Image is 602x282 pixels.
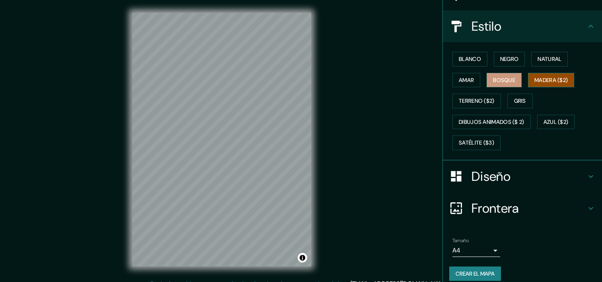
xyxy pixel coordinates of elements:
button: Natural [531,52,568,67]
div: Frontera [443,192,602,224]
button: Azul ($2) [537,115,575,129]
font: Madera ($2) [534,75,568,85]
font: Crear el mapa [456,269,495,279]
font: Dibujos animados ($ 2) [459,117,524,127]
div: Estilo [443,10,602,42]
button: Dibujos animados ($ 2) [452,115,531,129]
font: Amar [459,75,474,85]
div: Diseño [443,161,602,192]
font: Blanco [459,54,481,64]
h4: Frontera [471,200,586,216]
label: Tamaño [452,237,469,244]
h4: Estilo [471,18,586,34]
button: Alternar atribución [298,253,307,262]
button: Negro [494,52,525,67]
button: Blanco [452,52,487,67]
div: A4 [452,244,500,257]
button: Amar [452,73,480,88]
font: Bosque [493,75,515,85]
canvas: Mapa [132,13,311,266]
button: Bosque [487,73,522,88]
font: Satélite ($3) [459,138,494,148]
font: Gris [514,96,526,106]
font: Terreno ($2) [459,96,495,106]
button: Gris [507,94,533,108]
button: Terreno ($2) [452,94,501,108]
font: Natural [538,54,561,64]
h4: Diseño [471,168,586,184]
button: Satélite ($3) [452,135,501,150]
button: Crear el mapa [449,266,501,281]
font: Negro [500,54,519,64]
button: Madera ($2) [528,73,574,88]
font: Azul ($2) [544,117,569,127]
